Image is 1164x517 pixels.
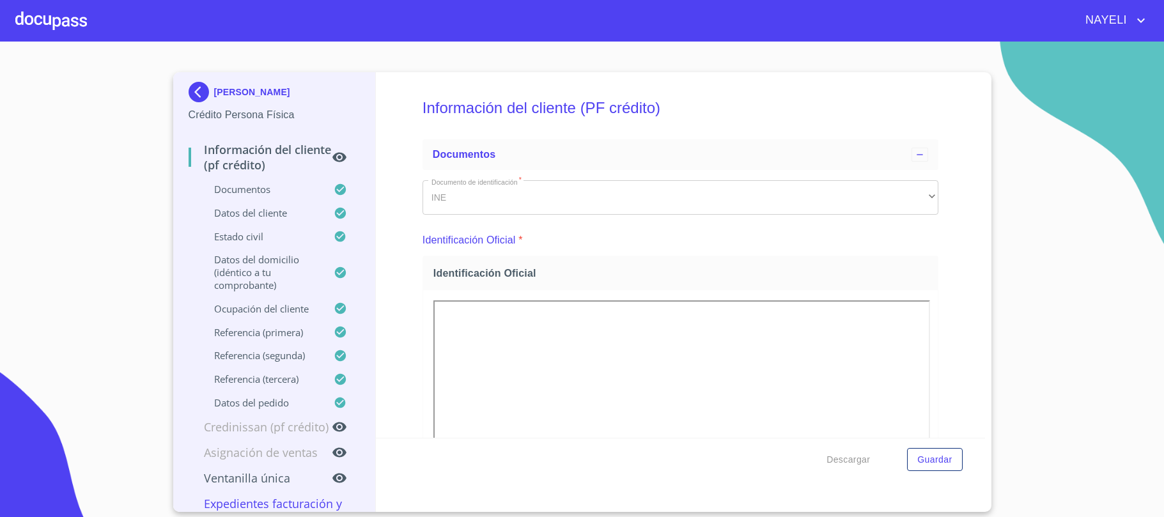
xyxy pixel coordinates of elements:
[189,445,332,460] p: Asignación de Ventas
[907,448,962,472] button: Guardar
[189,302,334,315] p: Ocupación del Cliente
[433,266,933,280] span: Identificación Oficial
[189,206,334,219] p: Datos del cliente
[189,107,361,123] p: Crédito Persona Física
[189,230,334,243] p: Estado Civil
[189,82,214,102] img: Docupass spot blue
[214,87,290,97] p: [PERSON_NAME]
[189,470,332,486] p: Ventanilla única
[1076,10,1149,31] button: account of current user
[917,452,952,468] span: Guardar
[189,373,334,385] p: Referencia (tercera)
[189,349,334,362] p: Referencia (segunda)
[826,452,870,468] span: Descargar
[189,419,332,435] p: Credinissan (PF crédito)
[189,82,361,107] div: [PERSON_NAME]
[423,180,938,215] div: INE
[1076,10,1133,31] span: NAYELI
[189,142,332,173] p: Información del cliente (PF crédito)
[423,233,516,248] p: Identificación Oficial
[189,253,334,291] p: Datos del domicilio (idéntico a tu comprobante)
[423,82,938,134] h5: Información del cliente (PF crédito)
[821,448,875,472] button: Descargar
[433,149,495,160] span: Documentos
[189,326,334,339] p: Referencia (primera)
[423,139,938,170] div: Documentos
[189,183,334,196] p: Documentos
[189,396,334,409] p: Datos del pedido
